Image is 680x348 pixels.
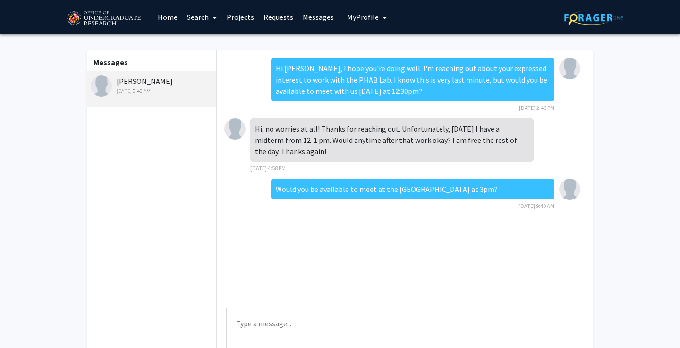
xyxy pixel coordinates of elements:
div: Hi, no worries at all! Thanks for reaching out. Unfortunately, [DATE] I have a midterm from 12-1 ... [250,118,534,162]
span: [DATE] 2:46 PM [519,104,554,111]
a: Projects [222,0,259,33]
a: Requests [259,0,298,33]
img: Isabel Sierra [559,58,580,79]
img: University of Maryland Logo [64,7,144,31]
span: [DATE] 4:58 PM [250,165,286,172]
div: Would you be available to meet at the [GEOGRAPHIC_DATA] at 3pm? [271,179,554,199]
b: Messages [93,58,128,67]
iframe: Chat [7,306,40,341]
span: [DATE] 9:40 AM [518,202,554,209]
img: Anusha Sastry [91,75,112,97]
img: Anusha Sastry [224,118,246,140]
a: Search [182,0,222,33]
a: Home [153,0,182,33]
div: Hi [PERSON_NAME], I hope you're doing well. I'm reaching out about your expressed interest to wor... [271,58,554,101]
span: My Profile [347,12,379,22]
img: ForagerOne Logo [564,10,623,25]
img: Isabel Sierra [559,179,580,200]
a: Messages [298,0,339,33]
div: [DATE] 9:40 AM [91,87,214,95]
div: [PERSON_NAME] [91,75,214,95]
